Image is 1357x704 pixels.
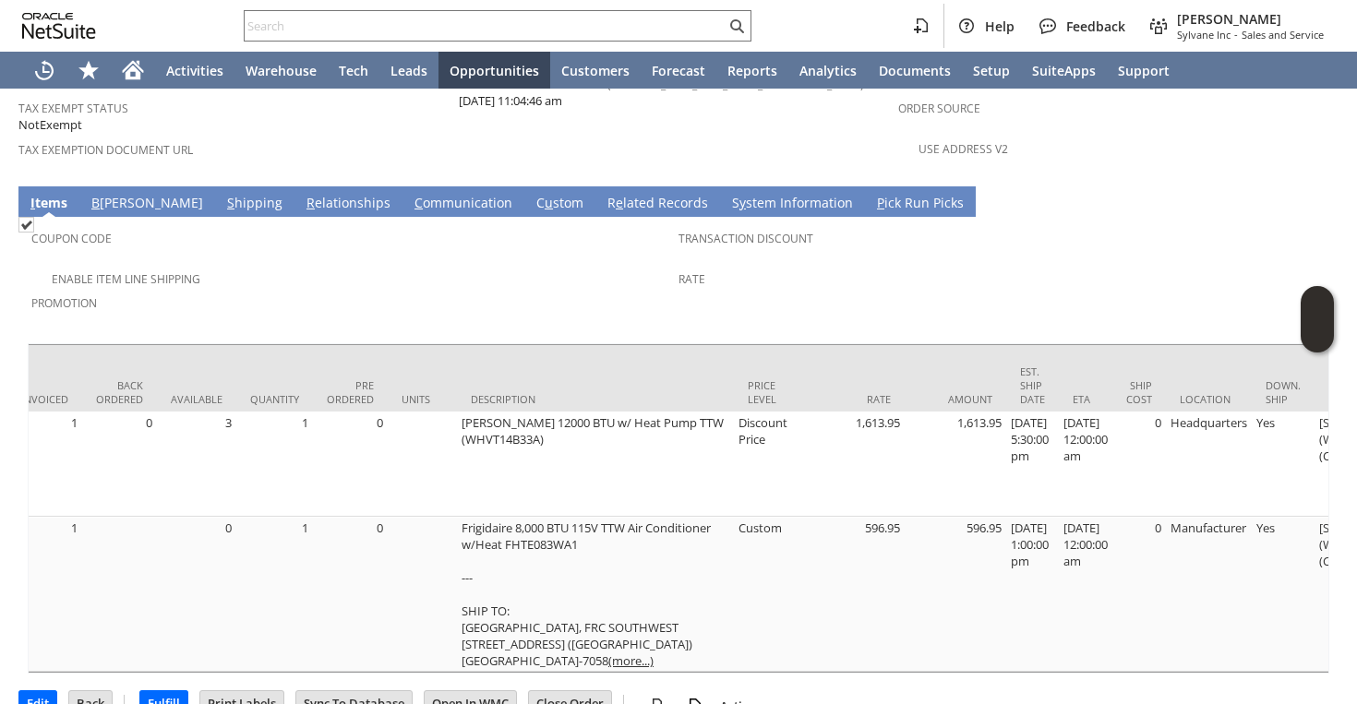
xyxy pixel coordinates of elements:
span: Warehouse [246,62,317,79]
span: C [414,194,423,211]
span: P [877,194,884,211]
a: SuiteApps [1021,52,1107,89]
iframe: Click here to launch Oracle Guided Learning Help Panel [1301,286,1334,352]
span: Leads [390,62,427,79]
span: [PERSON_NAME] [1177,10,1324,28]
a: Warehouse [234,52,328,89]
div: Est. Ship Date [1020,364,1045,406]
span: Support [1118,62,1170,79]
span: I [30,194,35,211]
span: e [616,194,623,211]
a: Related Records [603,194,713,214]
td: Yes [1252,517,1315,672]
a: System Information [727,194,858,214]
td: 0 [1112,412,1166,517]
span: Sylvane Inc [1177,28,1231,42]
span: R [306,194,315,211]
span: (more...) [608,652,654,669]
a: Transaction Discount [678,231,813,246]
a: Coupon Code [31,231,112,246]
svg: Shortcuts [78,59,100,81]
div: Amount [919,392,992,406]
td: Frigidaire 8,000 BTU 115V TTW Air Conditioner w/Heat FHTE083WA1 --- SHIP TO: [GEOGRAPHIC_DATA], F... [457,517,734,672]
span: S [227,194,234,211]
a: Pick Run Picks [872,194,968,214]
div: Invoiced [21,392,68,406]
td: [DATE] 12:00:00 am [1059,412,1112,517]
span: Customers [561,62,630,79]
a: Promotion [31,295,97,311]
div: Down. Ship [1266,378,1301,406]
svg: Home [122,59,144,81]
span: [DATE] 11:04:46 am [459,92,562,110]
a: Reports [716,52,788,89]
a: Tax Exemption Document URL [18,142,193,158]
span: B [91,194,100,211]
span: Sales and Service [1242,28,1324,42]
div: Shortcuts [66,52,111,89]
td: Manufacturer [1166,517,1252,672]
a: Leads [379,52,438,89]
a: Opportunities [438,52,550,89]
td: 1 [7,517,82,672]
span: Tech [339,62,368,79]
span: Documents [879,62,951,79]
div: Description [471,392,720,406]
div: ETA [1073,392,1099,406]
td: 1,613.95 [905,412,1006,517]
span: Reports [727,62,777,79]
a: Items [26,194,72,214]
td: 596.95 [905,517,1006,672]
span: Analytics [799,62,857,79]
span: Help [985,18,1015,35]
a: Unrolled view on [1305,190,1327,212]
a: B[PERSON_NAME] [87,194,208,214]
a: Recent Records [22,52,66,89]
td: 0 [82,412,157,517]
td: 1,613.95 [803,412,905,517]
td: 0 [1112,517,1166,672]
td: 596.95 [803,517,905,672]
a: Communication [410,194,517,214]
td: 1 [236,412,313,517]
td: 1 [236,517,313,672]
div: Rate [817,392,891,406]
a: Tech [328,52,379,89]
div: Price Level [748,378,789,406]
span: Forecast [652,62,705,79]
div: Back Ordered [96,378,143,406]
a: Support [1107,52,1181,89]
td: 0 [157,517,236,672]
div: Quantity [250,392,299,406]
a: Home [111,52,155,89]
td: [PERSON_NAME] 12000 BTU w/ Heat Pump TTW (WHVT14B33A) [457,412,734,517]
span: y [739,194,746,211]
td: Discount Price [734,412,803,517]
td: Custom [734,517,803,672]
span: Setup [973,62,1010,79]
td: 0 [313,517,388,672]
td: Yes [1252,412,1315,517]
input: Search [245,15,726,37]
a: Documents [868,52,962,89]
a: Activities [155,52,234,89]
a: Custom [532,194,588,214]
svg: Recent Records [33,59,55,81]
a: Enable Item Line Shipping [52,271,200,287]
img: Checked [18,217,34,233]
div: Units [402,392,443,406]
a: Rate [678,271,705,287]
div: Pre Ordered [327,378,374,406]
a: Relationships [302,194,395,214]
span: - [1234,28,1238,42]
div: Available [171,392,222,406]
a: Shipping [222,194,287,214]
td: [DATE] 1:00:00 pm [1006,517,1059,672]
td: [DATE] 12:00:00 am [1059,517,1112,672]
a: Forecast [641,52,716,89]
span: NotExempt [18,116,82,134]
a: Customers [550,52,641,89]
a: Setup [962,52,1021,89]
td: 3 [157,412,236,517]
td: 0 [313,412,388,517]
